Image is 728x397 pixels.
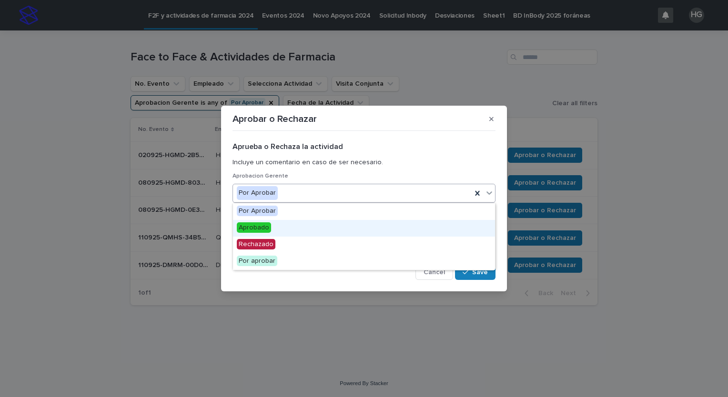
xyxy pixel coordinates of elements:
div: Por aprobar [233,253,495,270]
div: Por Aprobar [237,186,278,200]
h2: Aprueba o Rechaza la actividad [233,142,495,151]
span: Rechazado [237,239,275,249]
div: Rechazado [233,237,495,253]
span: Aprobacion Gerente [233,173,288,179]
div: Aprobado [233,220,495,237]
span: Por aprobar [237,256,277,266]
span: Por Aprobar [237,206,278,216]
button: Save [455,265,495,280]
span: Aprobado [237,222,271,233]
span: Save [472,269,488,276]
button: Cancel [415,265,453,280]
p: Aprobar o Rechazar [233,113,317,125]
div: Por Aprobar [233,203,495,220]
p: Incluye un comentario en caso de ser necesario. [233,159,495,167]
span: Cancel [424,269,445,276]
